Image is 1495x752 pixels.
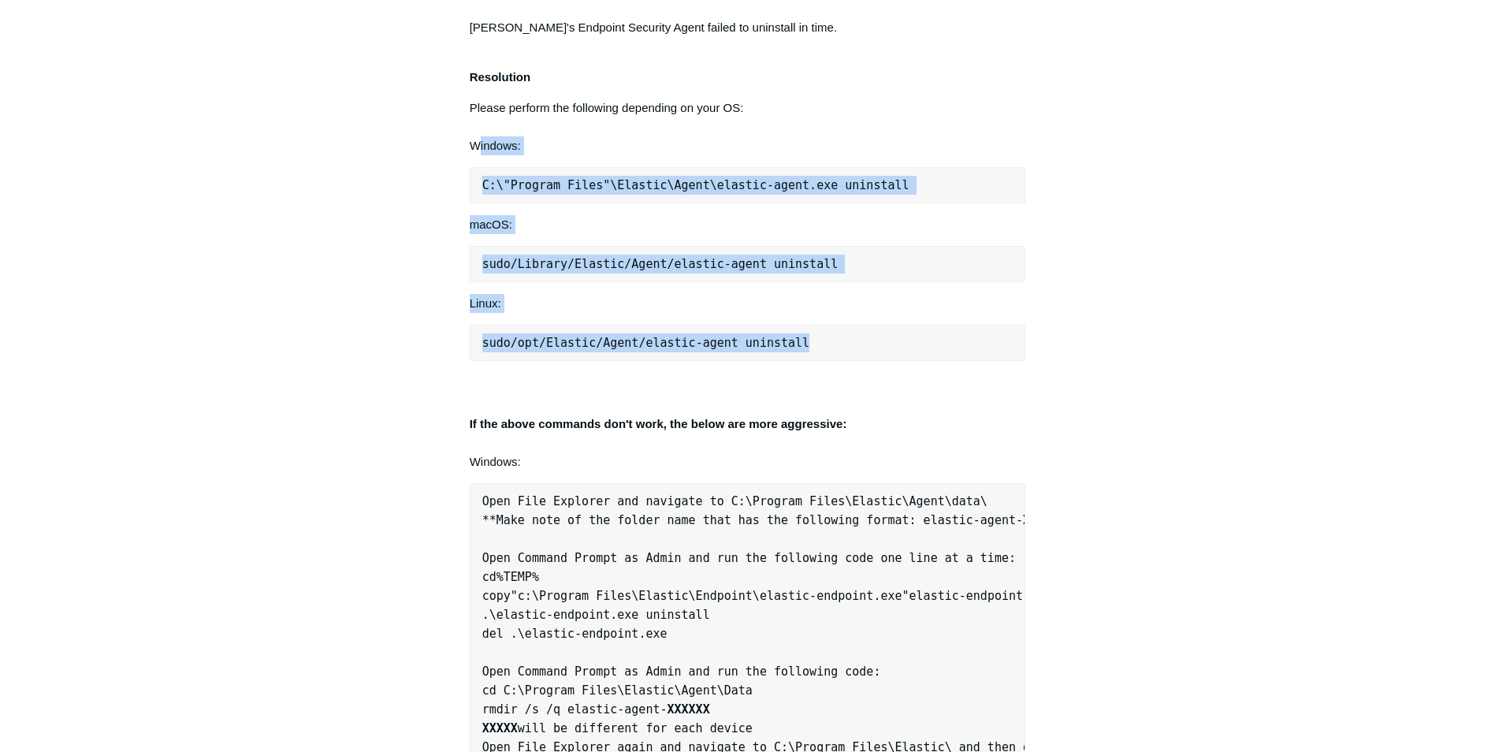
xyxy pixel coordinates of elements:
[470,70,531,84] strong: Resolution
[511,257,518,271] span: /
[668,702,710,717] strong: XXXXXX
[610,608,617,622] span: .
[575,257,624,271] span: Elastic
[567,178,603,192] span: Files
[470,415,1026,471] p: Windows:
[482,608,489,622] span: .
[532,570,539,584] span: %
[511,178,560,192] span: Program
[1023,589,1030,603] span: .
[470,417,847,430] strong: If the above commands don't work, the below are more aggressive:
[624,257,631,271] span: /
[696,336,703,350] span: -
[496,178,511,192] span: \"
[482,336,511,350] span: sudo
[731,257,838,271] span: agent uninstall
[539,336,546,350] span: /
[482,257,511,271] span: sudo
[575,627,582,641] span: -
[631,257,667,271] span: Agent
[482,178,489,192] span: C
[511,627,518,641] span: .
[668,257,675,271] span: /
[638,627,645,641] span: .
[518,257,567,271] span: Library
[724,257,731,271] span: -
[546,608,553,622] span: -
[470,215,1026,234] p: macOS:
[518,336,539,350] span: opt
[603,178,909,192] span: "\Elastic\Agent\elastic-agent.exe uninstall
[638,336,645,350] span: /
[596,336,603,350] span: /
[470,18,1026,37] p: [PERSON_NAME]'s Endpoint Security Agent failed to uninstall in time.
[496,570,504,584] span: %
[959,589,966,603] span: -
[703,336,809,350] span: agent uninstall
[470,99,1026,155] p: Please perform the following depending on your OS: Windows:
[511,589,909,603] span: "c:\Program Files\Elastic\Endpoint\elastic-endpoint.exe"
[482,721,518,735] strong: XXXXX
[511,336,518,350] span: /
[567,257,575,271] span: /
[489,178,496,192] span: :
[645,336,695,350] span: elastic
[675,257,724,271] span: elastic
[603,336,638,350] span: Agent
[482,627,504,641] span: del
[546,336,596,350] span: Elastic
[1023,513,1065,527] strong: XXXXXX
[470,294,1026,313] p: Linux:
